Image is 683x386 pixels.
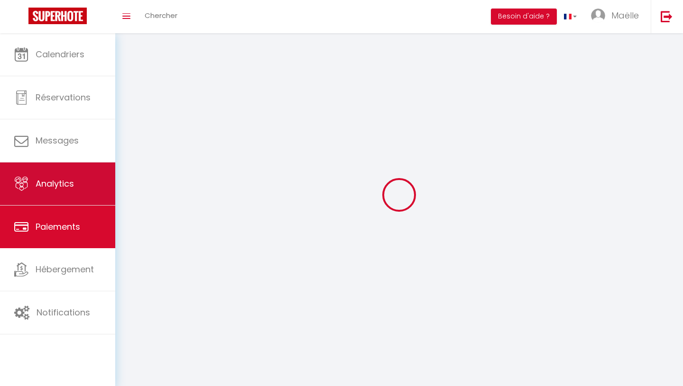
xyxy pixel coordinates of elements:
[36,91,91,103] span: Réservations
[611,9,639,21] span: Maëlle
[36,221,80,233] span: Paiements
[36,263,94,275] span: Hébergement
[36,48,84,60] span: Calendriers
[491,9,557,25] button: Besoin d'aide ?
[28,8,87,24] img: Super Booking
[37,306,90,318] span: Notifications
[36,178,74,189] span: Analytics
[661,10,673,22] img: logout
[591,9,605,23] img: ...
[36,135,79,146] span: Messages
[145,10,177,20] span: Chercher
